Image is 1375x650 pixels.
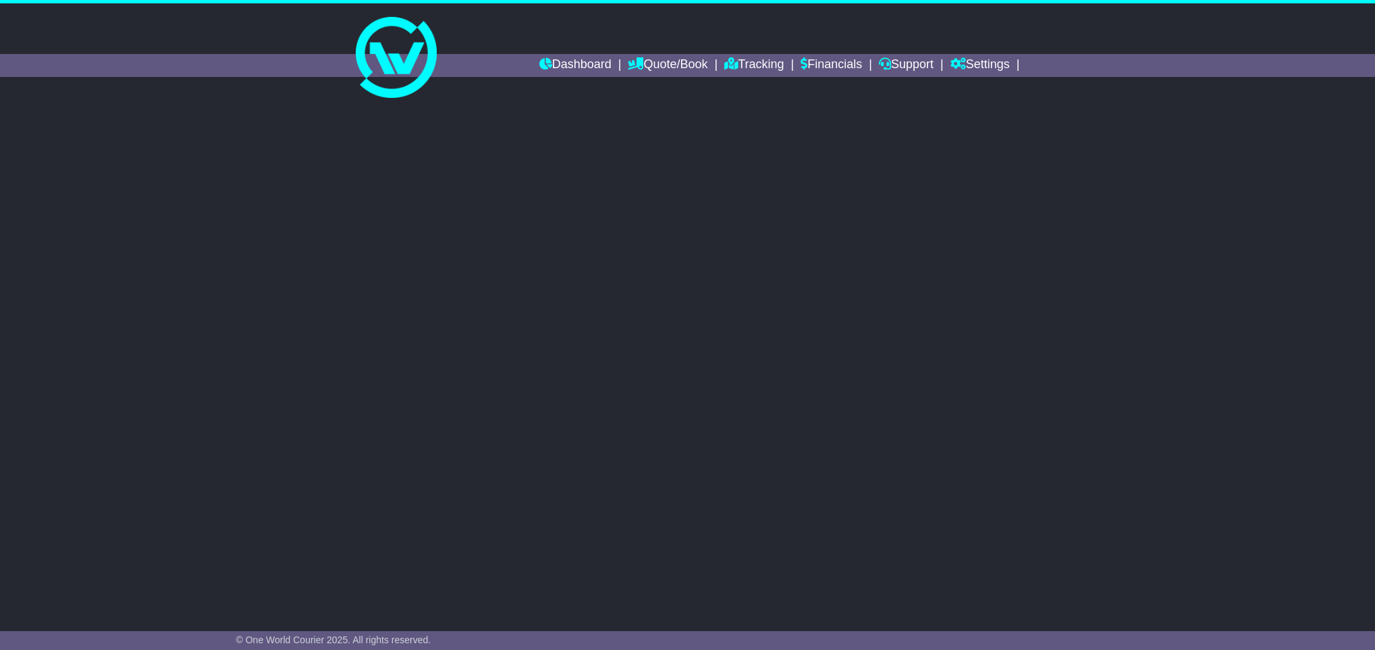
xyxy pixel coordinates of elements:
a: Financials [801,54,862,77]
a: Dashboard [539,54,612,77]
a: Settings [950,54,1010,77]
a: Support [879,54,934,77]
span: © One World Courier 2025. All rights reserved. [236,634,431,645]
a: Quote/Book [628,54,707,77]
a: Tracking [724,54,784,77]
